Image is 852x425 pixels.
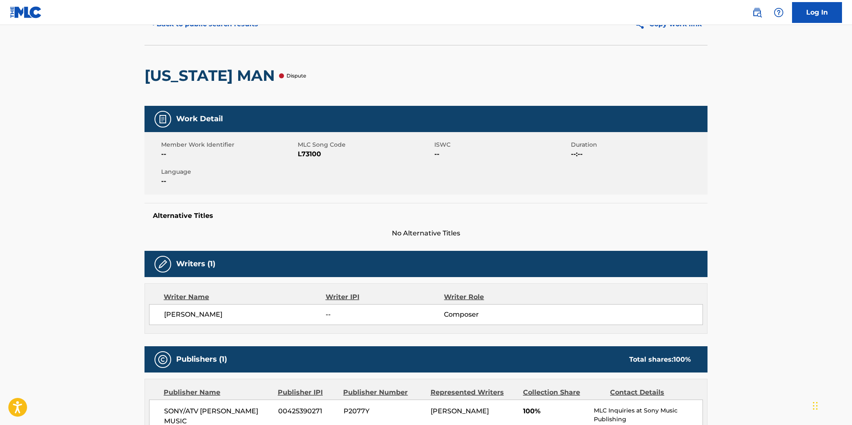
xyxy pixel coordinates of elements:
[298,140,432,149] span: MLC Song Code
[176,355,227,364] h5: Publishers (1)
[431,407,489,415] span: [PERSON_NAME]
[813,393,818,418] div: Drag
[571,140,705,149] span: Duration
[343,387,424,397] div: Publisher Number
[523,387,604,397] div: Collection Share
[326,292,444,302] div: Writer IPI
[770,4,787,21] div: Help
[144,228,708,238] span: No Alternative Titles
[158,114,168,124] img: Work Detail
[278,406,337,416] span: 00425390271
[161,176,296,186] span: --
[10,6,42,18] img: MLC Logo
[673,355,691,363] span: 100 %
[610,387,691,397] div: Contact Details
[164,292,326,302] div: Writer Name
[164,387,272,397] div: Publisher Name
[523,406,588,416] span: 100%
[752,7,762,17] img: search
[594,406,703,424] p: MLC Inquiries at Sony Music Publishing
[344,406,424,416] span: P2077Y
[792,2,842,23] a: Log In
[444,310,552,320] span: Composer
[176,114,223,124] h5: Work Detail
[153,212,699,220] h5: Alternative Titles
[629,355,691,365] div: Total shares:
[144,66,279,85] h2: [US_STATE] MAN
[158,259,168,269] img: Writers
[164,310,326,320] span: [PERSON_NAME]
[161,167,296,176] span: Language
[158,355,168,365] img: Publishers
[278,387,337,397] div: Publisher IPI
[810,385,852,425] iframe: Chat Widget
[298,149,432,159] span: L73100
[161,149,296,159] span: --
[176,259,215,269] h5: Writers (1)
[444,292,552,302] div: Writer Role
[434,140,569,149] span: ISWC
[749,4,765,21] a: Public Search
[571,149,705,159] span: --:--
[161,140,296,149] span: Member Work Identifier
[286,72,306,80] p: Dispute
[434,149,569,159] span: --
[326,310,444,320] span: --
[431,387,517,397] div: Represented Writers
[774,7,784,17] img: help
